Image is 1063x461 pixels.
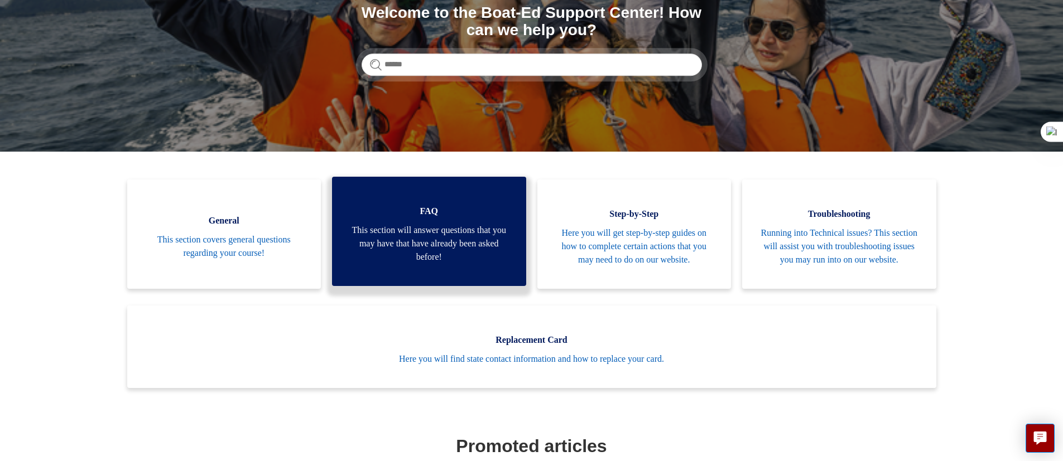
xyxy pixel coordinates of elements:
[332,177,526,286] a: FAQ This section will answer questions that you may have that have already been asked before!
[759,226,920,266] span: Running into Technical issues? This section will assist you with troubleshooting issues you may r...
[349,224,509,264] span: This section will answer questions that you may have that have already been asked before!
[127,305,936,388] a: Replacement Card Here you will find state contact information and how to replace your card.
[144,352,920,366] span: Here you will find state contact information and how to replace your card.
[130,433,934,459] h1: Promoted articles
[537,179,732,289] a: Step-by-Step Here you will get step-by-step guides on how to complete certain actions that you ma...
[554,226,715,266] span: Here you will get step-by-step guides on how to complete certain actions that you may need to do ...
[144,214,305,227] span: General
[362,54,702,76] input: Search
[742,179,936,289] a: Troubleshooting Running into Technical issues? This section will assist you with troubleshooting ...
[127,179,321,289] a: General This section covers general questions regarding your course!
[362,4,702,39] h1: Welcome to the Boat-Ed Support Center! How can we help you?
[349,205,509,218] span: FAQ
[1026,424,1055,453] button: Live chat
[144,233,305,260] span: This section covers general questions regarding your course!
[759,207,920,221] span: Troubleshooting
[554,207,715,221] span: Step-by-Step
[144,333,920,347] span: Replacement Card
